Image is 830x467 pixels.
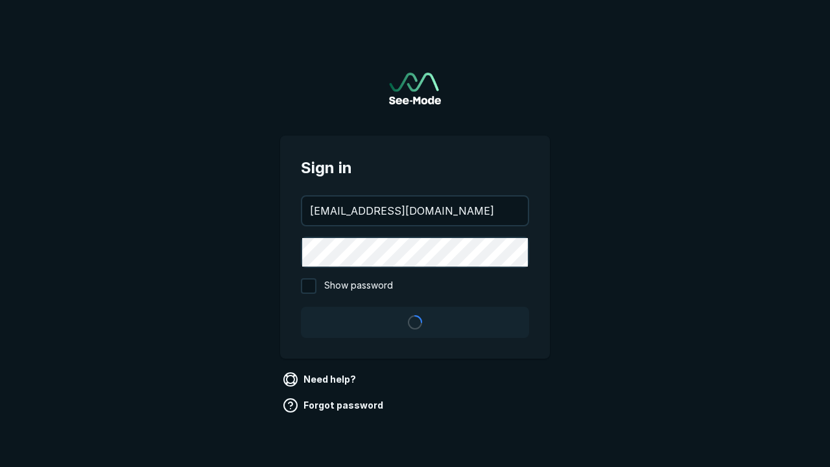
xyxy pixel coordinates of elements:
input: your@email.com [302,197,528,225]
img: See-Mode Logo [389,73,441,104]
a: Need help? [280,369,361,390]
span: Show password [324,278,393,294]
span: Sign in [301,156,529,180]
a: Go to sign in [389,73,441,104]
a: Forgot password [280,395,388,416]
